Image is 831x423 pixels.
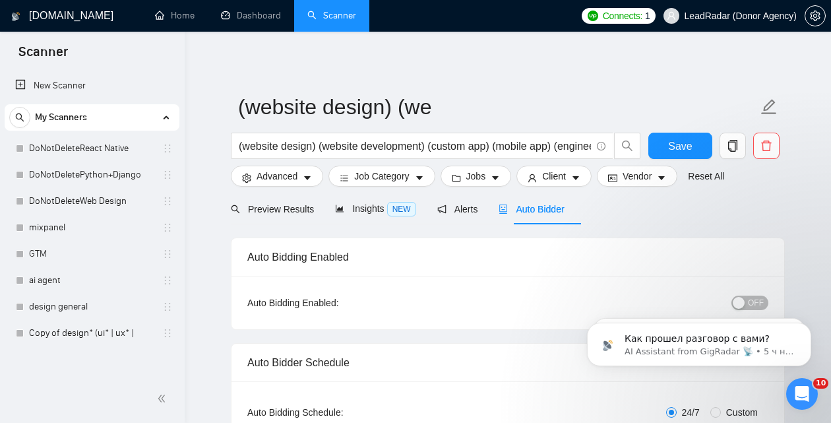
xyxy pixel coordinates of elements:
[15,73,169,99] a: New Scanner
[603,9,642,23] span: Connects:
[491,173,500,183] span: caret-down
[805,11,825,21] span: setting
[148,335,182,344] span: Запрос
[247,296,421,310] div: Auto Bidding Enabled:
[668,138,692,154] span: Save
[813,378,828,389] span: 10
[227,21,251,45] div: Закрыть
[657,173,666,183] span: caret-down
[720,133,746,159] button: copy
[132,302,198,354] button: Запрос
[760,98,778,115] span: edit
[35,104,87,131] span: My Scanners
[239,138,591,154] input: Search Freelance Jobs...
[27,189,237,203] div: Недавние сообщения
[14,197,250,246] div: Profile image for AI Assistant from GigRadar 📡Если вам нужна дополнительная помощь с вашим вопрос...
[166,21,193,48] img: Profile image for Viktor
[13,178,251,247] div: Недавние сообщенияProfile image for AI Assistant from GigRadar 📡Если вам нужна дополнительная пом...
[29,135,154,162] a: DoNotDeleteReact Native
[8,42,78,70] span: Scanner
[303,173,312,183] span: caret-down
[335,204,344,213] span: area-chart
[614,133,640,159] button: search
[162,143,173,154] span: holder
[247,405,421,420] div: Auto Bidding Schedule:
[198,302,264,354] button: Помощь
[466,169,486,183] span: Jobs
[247,344,768,381] div: Auto Bidder Schedule
[516,166,592,187] button: userClientcaret-down
[90,335,108,344] span: Чат
[59,222,167,236] div: AI Assistant from GigRadar 📡
[26,24,47,45] img: logo
[29,214,154,241] a: mixpanel
[191,21,218,48] img: Profile image for Oleksandr
[257,169,297,183] span: Advanced
[437,205,446,214] span: notification
[5,104,179,346] li: My Scanners
[11,6,20,27] img: logo
[588,11,598,21] img: upwork-logo.png
[667,11,676,20] span: user
[157,392,170,405] span: double-left
[387,202,416,216] span: NEW
[754,140,779,152] span: delete
[677,405,705,420] span: 24/7
[528,173,537,183] span: user
[5,73,179,99] li: New Scanner
[9,107,30,128] button: search
[720,140,745,152] span: copy
[29,241,154,267] a: GTM
[231,166,323,187] button: settingAdvancedcaret-down
[645,9,650,23] span: 1
[335,203,415,214] span: Insights
[441,166,512,187] button: folderJobscaret-down
[10,113,30,122] span: search
[162,249,173,259] span: holder
[162,196,173,207] span: holder
[231,205,240,214] span: search
[27,209,53,235] img: Profile image for AI Assistant from GigRadar 📡
[340,173,349,183] span: bars
[13,253,251,290] div: Задать вопрос
[597,166,677,187] button: idcardVendorcaret-down
[29,267,154,294] a: ai agent
[499,205,508,214] span: robot
[29,294,154,320] a: design general
[169,222,221,236] div: • 1 ч назад
[623,169,652,183] span: Vendor
[805,11,826,21] a: setting
[542,169,566,183] span: Client
[155,10,195,21] a: homeHome
[231,204,314,214] span: Preview Results
[786,378,818,410] iframe: Intercom live chat
[162,302,173,312] span: holder
[688,169,724,183] a: Reset All
[162,222,173,233] span: holder
[499,204,564,214] span: Auto Bidder
[753,133,780,159] button: delete
[11,335,55,344] span: Главная
[597,142,605,150] span: info-circle
[242,173,251,183] span: setting
[141,21,168,48] img: Profile image for Iryna
[354,169,409,183] span: Job Category
[29,162,154,188] a: DoNotDeletePython+Django
[26,116,237,161] p: Чем мы можем помочь?
[238,90,758,123] input: Scanner name...
[162,170,173,180] span: holder
[162,328,173,339] span: holder
[27,265,221,278] div: Задать вопрос
[307,10,356,21] a: searchScanner
[608,173,617,183] span: idcard
[247,238,768,276] div: Auto Bidding Enabled
[29,188,154,214] a: DoNotDeleteWeb Design
[328,166,435,187] button: barsJob Categorycaret-down
[452,173,461,183] span: folder
[211,335,251,344] span: Помощь
[721,405,763,420] span: Custom
[567,295,831,387] iframe: Intercom notifications сообщение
